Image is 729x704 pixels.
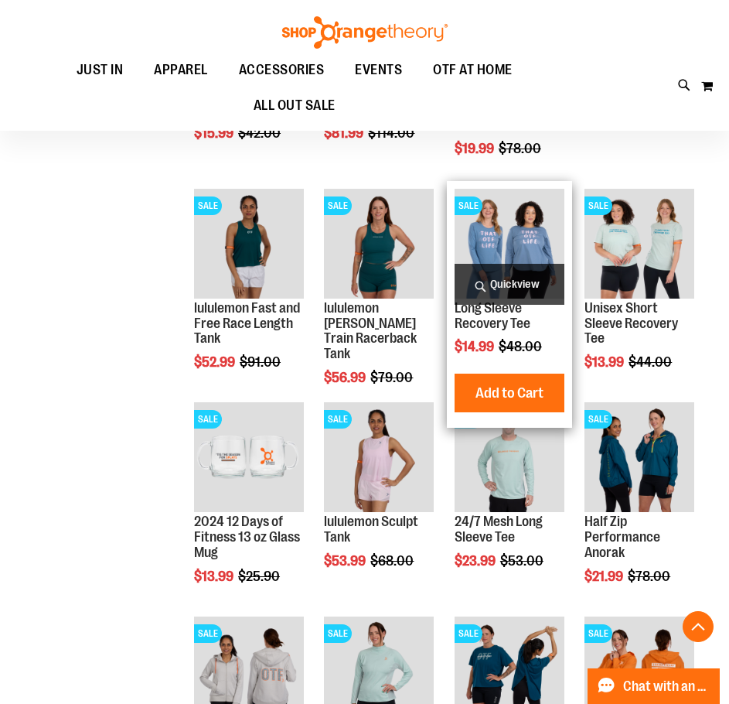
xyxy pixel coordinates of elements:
span: $42.00 [238,125,283,141]
span: Add to Cart [475,384,543,402]
a: Main view of 2024 August lululemon Fast and Free Race Length TankSALE [194,189,304,301]
span: SALE [194,624,222,643]
span: $52.99 [194,354,237,370]
div: product [447,181,572,428]
span: $78.00 [628,569,673,584]
a: Main image of 2024 12 Days of Fitness 13 oz Glass MugSALE [194,402,304,514]
img: Half Zip Performance Anorak [584,402,694,512]
a: Unisex Short Sleeve Recovery Tee [584,300,678,347]
div: product [316,395,441,607]
span: $91.00 [240,354,283,370]
div: product [577,181,702,409]
span: SALE [324,410,352,429]
span: $13.99 [584,354,626,370]
img: Main Image of 1457095 [455,402,564,512]
span: $78.00 [499,141,543,156]
span: $19.99 [455,141,496,156]
span: $44.00 [629,354,674,370]
a: Half Zip Performance AnorakSALE [584,402,694,514]
span: SALE [455,197,482,215]
div: product [186,395,312,623]
img: Main of 2024 AUGUST Long Sleeve Recovery Tee [455,189,564,299]
img: Main Image of 1538347 [324,402,434,512]
span: $48.00 [499,339,544,354]
div: product [186,181,312,409]
img: Main of 2024 AUGUST Unisex Short Sleeve Recovery Tee [584,189,694,299]
span: SALE [455,624,482,643]
a: Main Image of 1457095SALE [455,402,564,514]
img: lululemon Wunder Train Racerback Tank [324,189,434,299]
span: $15.99 [194,125,236,141]
a: 2024 12 Days of Fitness 13 oz Glass Mug [194,514,300,560]
span: $14.99 [455,339,496,354]
img: Main image of 2024 12 Days of Fitness 13 oz Glass Mug [194,402,304,512]
span: Chat with an Expert [623,679,710,694]
img: Main view of 2024 August lululemon Fast and Free Race Length Tank [194,189,304,299]
a: Quickview [455,264,564,305]
span: $53.00 [500,553,546,569]
a: Main Image of 1538347SALE [324,402,434,514]
a: Half Zip Performance Anorak [584,514,660,560]
span: SALE [584,624,612,643]
span: SALE [194,410,222,429]
a: lululemon Fast and Free Race Length Tank [194,300,300,347]
span: SALE [584,197,612,215]
span: $25.90 [238,569,282,584]
span: SALE [194,197,222,215]
a: lululemon Sculpt Tank [324,514,418,545]
a: Main of 2024 AUGUST Long Sleeve Recovery TeeSALE [455,189,564,301]
span: SALE [324,624,352,643]
a: lululemon Wunder Train Racerback TankSALE [324,189,434,301]
span: $81.99 [324,125,366,141]
a: Long Sleeve Recovery Tee [455,300,530,331]
span: $68.00 [370,553,416,569]
a: Main of 2024 AUGUST Unisex Short Sleeve Recovery TeeSALE [584,189,694,301]
span: $53.99 [324,553,368,569]
button: Add to Cart [424,374,594,412]
span: $21.99 [584,569,625,584]
span: $79.00 [370,370,415,385]
a: 24/7 Mesh Long Sleeve Tee [455,514,543,545]
img: Shop Orangetheory [280,16,450,49]
span: $23.99 [455,553,498,569]
span: JUST IN [77,53,124,87]
span: $56.99 [324,370,368,385]
button: Chat with an Expert [588,668,720,704]
span: $114.00 [368,125,417,141]
a: lululemon [PERSON_NAME] Train Racerback Tank [324,300,417,361]
span: EVENTS [355,53,402,87]
span: $13.99 [194,569,236,584]
span: ALL OUT SALE [254,88,336,123]
span: OTF AT HOME [433,53,513,87]
div: product [447,395,572,607]
div: product [577,395,702,623]
span: APPAREL [154,53,208,87]
div: product [316,181,441,425]
button: Back To Top [683,611,714,642]
span: SALE [324,197,352,215]
span: SALE [584,410,612,429]
span: ACCESSORIES [239,53,325,87]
